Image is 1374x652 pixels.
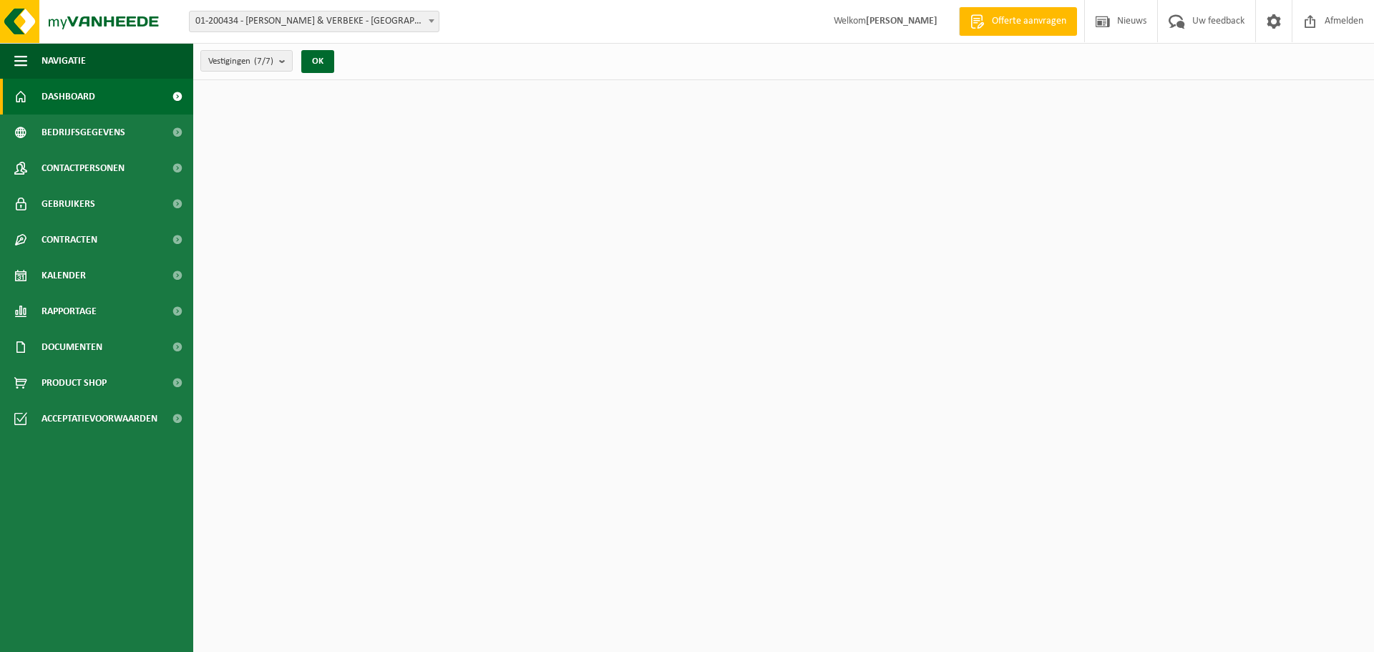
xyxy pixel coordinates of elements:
[42,401,157,437] span: Acceptatievoorwaarden
[42,258,86,293] span: Kalender
[42,186,95,222] span: Gebruikers
[42,329,102,365] span: Documenten
[42,115,125,150] span: Bedrijfsgegevens
[42,293,97,329] span: Rapportage
[42,43,86,79] span: Navigatie
[208,51,273,72] span: Vestigingen
[190,11,439,31] span: 01-200434 - VULSTEKE & VERBEKE - POPERINGE
[42,365,107,401] span: Product Shop
[42,79,95,115] span: Dashboard
[866,16,937,26] strong: [PERSON_NAME]
[959,7,1077,36] a: Offerte aanvragen
[301,50,334,73] button: OK
[42,150,125,186] span: Contactpersonen
[988,14,1070,29] span: Offerte aanvragen
[200,50,293,72] button: Vestigingen(7/7)
[254,57,273,66] count: (7/7)
[189,11,439,32] span: 01-200434 - VULSTEKE & VERBEKE - POPERINGE
[42,222,97,258] span: Contracten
